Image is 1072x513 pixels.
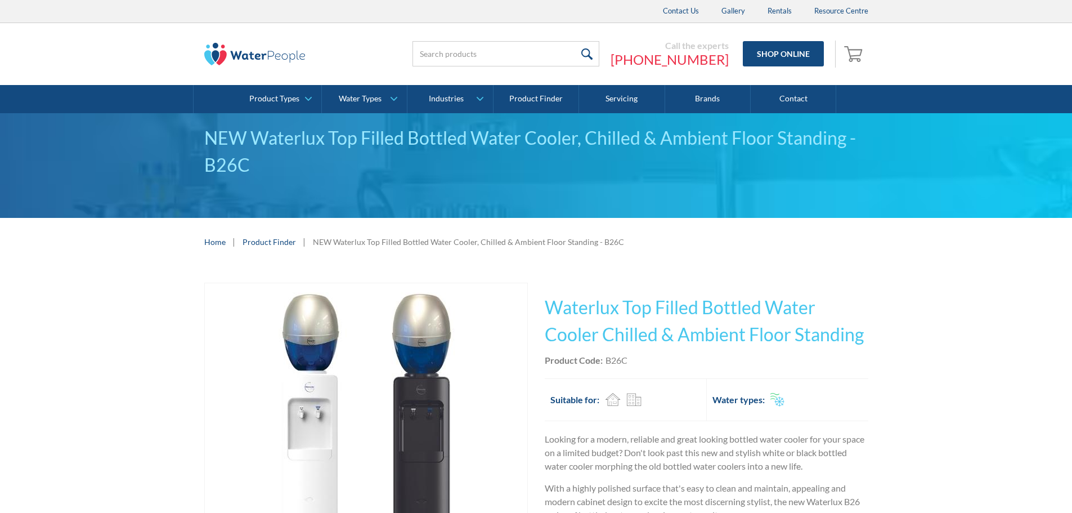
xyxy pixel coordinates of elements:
div: Product Types [249,94,299,104]
div: NEW Waterlux Top Filled Bottled Water Cooler, Chilled & Ambient Floor Standing - B26C [313,236,624,248]
img: The Water People [204,43,306,65]
a: Shop Online [743,41,824,66]
h2: Water types: [712,393,765,407]
div: Water Types [339,94,382,104]
a: [PHONE_NUMBER] [611,51,729,68]
a: Product Finder [494,85,579,113]
a: Brands [665,85,751,113]
img: shopping cart [844,44,865,63]
div: Industries [429,94,464,104]
h1: Waterlux Top Filled Bottled Water Cooler Chilled & Ambient Floor Standing [545,294,868,348]
a: Home [204,236,226,248]
a: Water Types [322,85,407,113]
div: B26C [605,354,627,367]
div: | [231,235,237,248]
a: Product Types [236,85,321,113]
a: Servicing [579,85,665,113]
a: Industries [407,85,492,113]
div: Call the experts [611,40,729,51]
div: | [302,235,307,248]
a: Contact [751,85,836,113]
strong: Product Code: [545,355,603,365]
input: Search products [412,41,599,66]
h2: Suitable for: [550,393,599,407]
div: NEW Waterlux Top Filled Bottled Water Cooler, Chilled & Ambient Floor Standing - B26C [204,124,868,179]
a: Open empty cart [841,41,868,68]
p: Looking for a modern, reliable and great looking bottled water cooler for your space on a limited... [545,432,868,473]
a: Product Finder [243,236,296,248]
